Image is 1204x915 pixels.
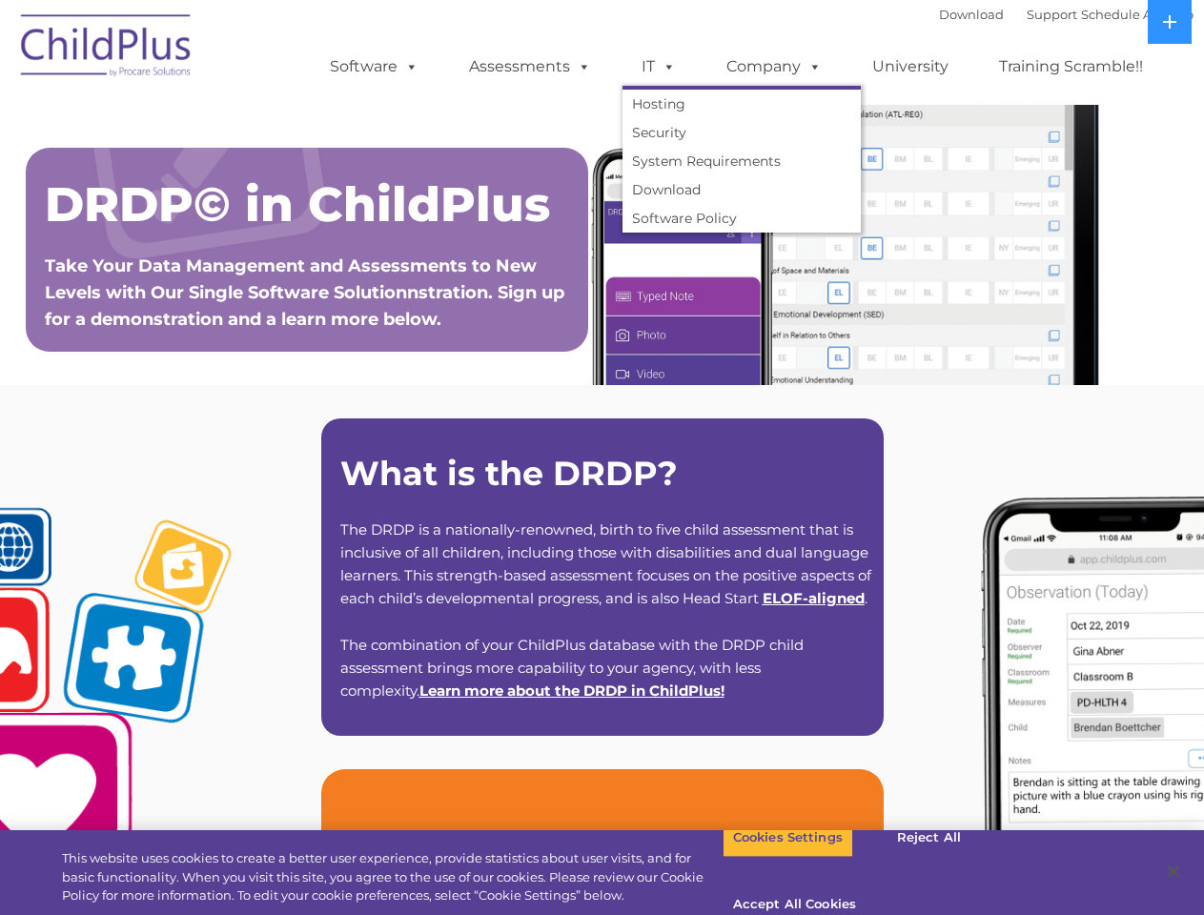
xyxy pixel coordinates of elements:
a: Training Scramble!! [980,48,1162,86]
a: Security [622,118,861,147]
a: Software [311,48,438,86]
span: DRDP© in ChildPlus [45,175,550,234]
span: The DRDP is a nationally-renowned, birth to five child assessment that is inclusive of all childr... [340,520,871,607]
a: Software Policy [622,204,861,233]
button: Reject All [869,818,989,858]
span: The combination of your ChildPlus database with the DRDP child assessment brings more capability ... [340,636,804,700]
a: IT [622,48,695,86]
button: Close [1153,850,1194,892]
a: Company [707,48,841,86]
strong: What is the DRDP? [340,453,678,494]
div: This website uses cookies to create a better user experience, provide statistics about user visit... [62,849,723,905]
a: System Requirements [622,147,861,175]
button: Cookies Settings [723,818,853,858]
a: Download [939,7,1004,22]
a: Hosting [622,90,861,118]
span: ! [419,681,724,700]
a: Download [622,175,861,204]
a: Support [1027,7,1077,22]
a: ELOF-aligned [763,589,865,607]
a: Schedule A Demo [1081,7,1194,22]
img: ChildPlus by Procare Solutions [11,1,202,96]
font: | [939,7,1194,22]
a: Learn more about the DRDP in ChildPlus [419,681,721,700]
a: Assessments [450,48,610,86]
a: University [853,48,968,86]
span: Take Your Data Management and Assessments to New Levels with Our Single Software Solutionnstratio... [45,255,564,330]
